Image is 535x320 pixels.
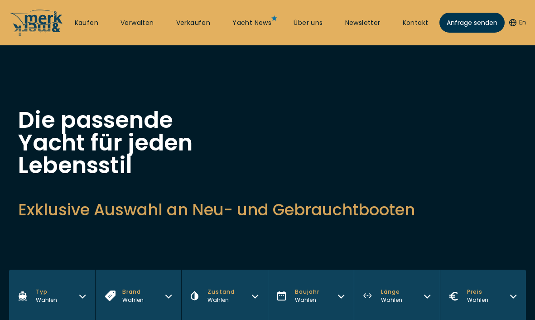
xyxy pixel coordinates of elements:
[122,296,144,304] div: Wählen
[345,19,381,28] a: Newsletter
[207,288,235,296] span: Zustand
[36,288,57,296] span: Typ
[207,296,235,304] div: Wählen
[294,19,323,28] a: Über uns
[381,288,402,296] span: Länge
[36,296,57,304] div: Wählen
[75,19,98,28] a: Kaufen
[403,19,429,28] a: Kontakt
[295,296,319,304] div: Wählen
[447,18,497,28] span: Anfrage senden
[122,288,144,296] span: Brand
[509,18,526,27] button: En
[176,19,211,28] a: Verkaufen
[232,19,271,28] a: Yacht News
[18,199,517,221] h2: Exklusive Auswahl an Neu- und Gebrauchtbooten
[120,19,154,28] a: Verwalten
[467,288,488,296] span: Preis
[18,109,199,177] h1: Die passende Yacht für jeden Lebensstil
[381,296,402,304] div: Wählen
[467,296,488,304] div: Wählen
[295,288,319,296] span: Baujahr
[439,13,505,33] a: Anfrage senden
